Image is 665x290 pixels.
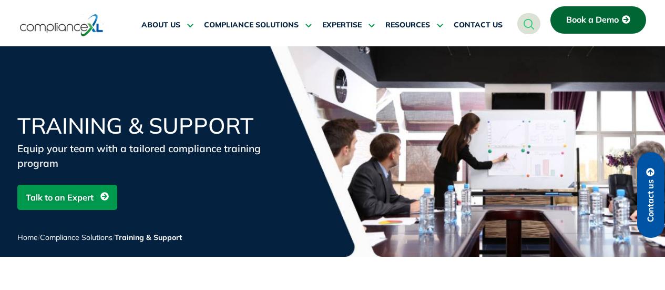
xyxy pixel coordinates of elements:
[141,13,193,38] a: ABOUT US
[115,233,182,242] span: Training & Support
[454,13,503,38] a: CONTACT US
[17,185,117,210] a: Talk to an Expert
[517,13,540,34] a: navsearch-button
[385,13,443,38] a: RESOURCES
[550,6,646,34] a: Book a Demo
[17,233,182,242] span: / /
[17,141,270,171] div: Equip your team with a tailored compliance training program
[204,13,312,38] a: COMPLIANCE SOLUTIONS
[26,187,94,207] span: Talk to an Expert
[141,21,180,30] span: ABOUT US
[204,21,299,30] span: COMPLIANCE SOLUTIONS
[385,21,430,30] span: RESOURCES
[637,152,664,238] a: Contact us
[40,233,112,242] a: Compliance Solutions
[17,233,38,242] a: Home
[322,21,362,30] span: EXPERTISE
[454,21,503,30] span: CONTACT US
[566,15,619,25] span: Book a Demo
[322,13,375,38] a: EXPERTISE
[646,179,656,222] span: Contact us
[17,115,270,137] h1: Training & Support
[20,13,104,37] img: logo-one.svg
